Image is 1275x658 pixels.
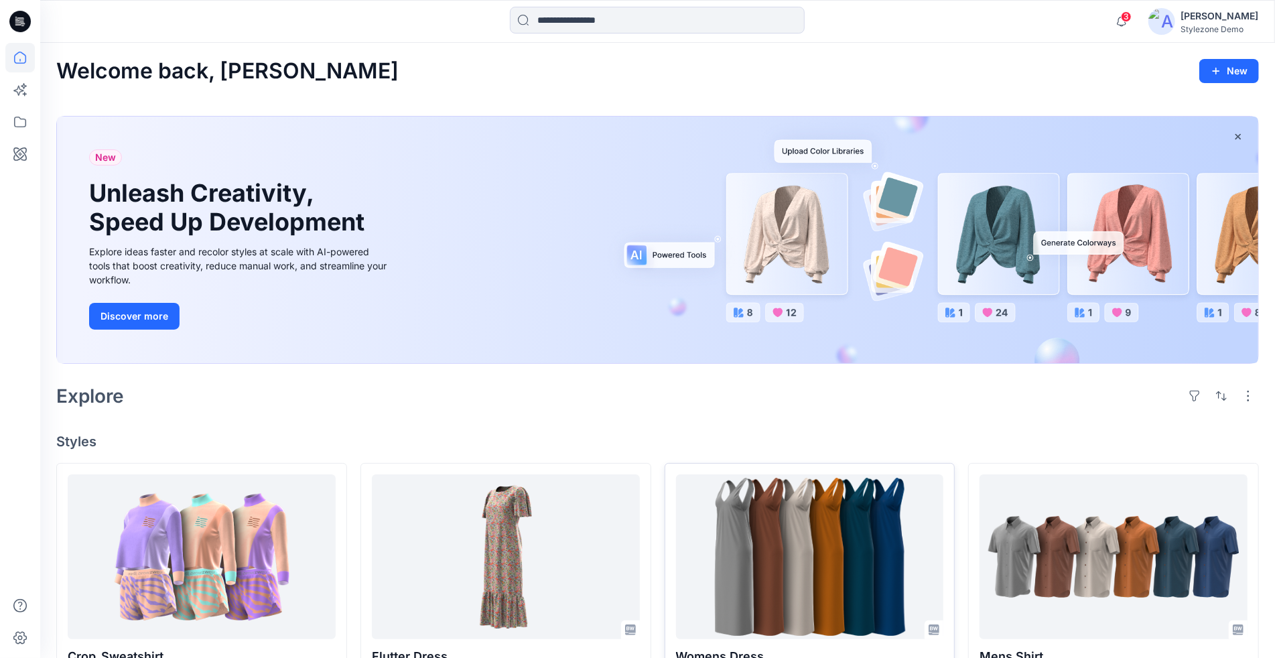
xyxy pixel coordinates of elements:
h2: Explore [56,385,124,407]
a: Mens Shirt [980,474,1248,639]
a: Discover more [89,303,391,330]
div: Explore ideas faster and recolor styles at scale with AI-powered tools that boost creativity, red... [89,245,391,287]
span: New [95,149,116,166]
h1: Unleash Creativity, Speed Up Development [89,179,371,237]
a: Flutter Dress [372,474,640,639]
h2: Welcome back, [PERSON_NAME] [56,59,399,84]
button: New [1199,59,1259,83]
a: Crop_Sweatshirt [68,474,336,639]
button: Discover more [89,303,180,330]
div: [PERSON_NAME] [1181,8,1258,24]
a: Womens Dress [676,474,944,639]
img: avatar [1148,8,1175,35]
div: Stylezone Demo [1181,24,1258,34]
span: 3 [1121,11,1132,22]
h4: Styles [56,434,1259,450]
